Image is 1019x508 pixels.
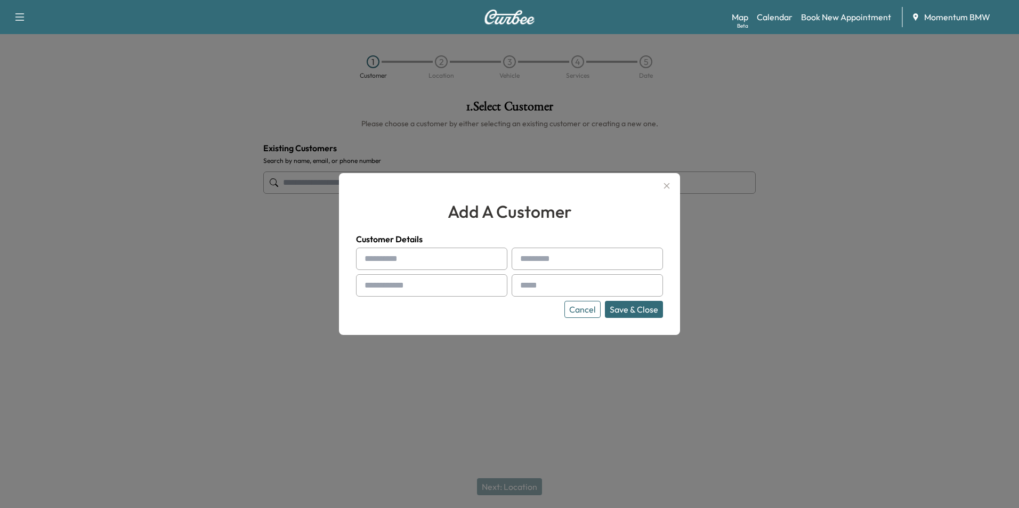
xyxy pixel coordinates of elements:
button: Cancel [564,301,601,318]
div: Beta [737,22,748,30]
a: Calendar [757,11,792,23]
a: MapBeta [732,11,748,23]
button: Save & Close [605,301,663,318]
h4: Customer Details [356,233,663,245]
h2: add a customer [356,199,663,224]
a: Book New Appointment [801,11,891,23]
span: Momentum BMW [924,11,990,23]
img: Curbee Logo [484,10,535,24]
